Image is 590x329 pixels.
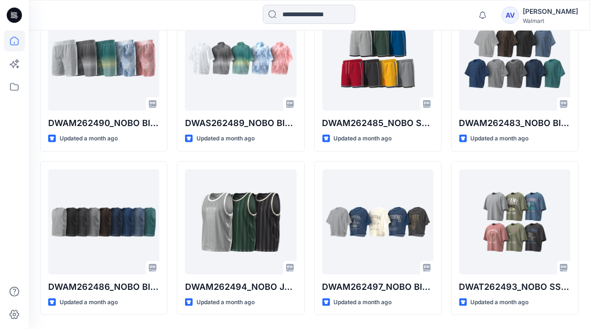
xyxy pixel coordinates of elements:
[197,134,255,144] p: Updated a month ago
[185,280,296,294] p: DWAM262494_NOBO JACQUARD MESH BASKETBALL TANK W- RIB
[322,280,434,294] p: DWAM262497_NOBO BIG HOLE MESH TEE W- GRAPHIC
[197,297,255,308] p: Updated a month ago
[185,170,296,275] a: DWAM262494_NOBO JACQUARD MESH BASKETBALL TANK W- RIB
[471,134,529,144] p: Updated a month ago
[185,117,296,130] p: DWAS262489_NOBO BIG HOLE MESH CAMP SHIRT
[523,17,578,24] div: Walmart
[322,6,434,111] a: DWAM262485_NOBO SCALLOPED MESH E-WAIST SHORT
[48,170,159,275] a: DWAM262486_NOBO BIG HOLE MESH W- BINDING
[322,117,434,130] p: DWAM262485_NOBO SCALLOPED MESH E-WAIST SHORT
[322,170,434,275] a: DWAM262497_NOBO BIG HOLE MESH TEE W- GRAPHIC
[459,280,570,294] p: DWAT262493_NOBO SS BOXY CROPPED GRAPHIC TEE
[60,134,118,144] p: Updated a month ago
[60,297,118,308] p: Updated a month ago
[185,6,296,111] a: DWAS262489_NOBO BIG HOLE MESH CAMP SHIRT
[48,6,159,111] a: DWAM262490_NOBO BIG HOLE MESH CABANA SHORT
[523,6,578,17] div: [PERSON_NAME]
[459,170,570,275] a: DWAT262493_NOBO SS BOXY CROPPED GRAPHIC TEE
[48,280,159,294] p: DWAM262486_NOBO BIG HOLE MESH W- BINDING
[334,134,392,144] p: Updated a month ago
[334,297,392,308] p: Updated a month ago
[502,7,519,24] div: AV
[48,117,159,130] p: DWAM262490_NOBO BIG HOLE MESH CABANA SHORT
[459,117,570,130] p: DWAM262483_NOBO BIG HOLE MESH TEE
[459,6,570,111] a: DWAM262483_NOBO BIG HOLE MESH TEE
[471,297,529,308] p: Updated a month ago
